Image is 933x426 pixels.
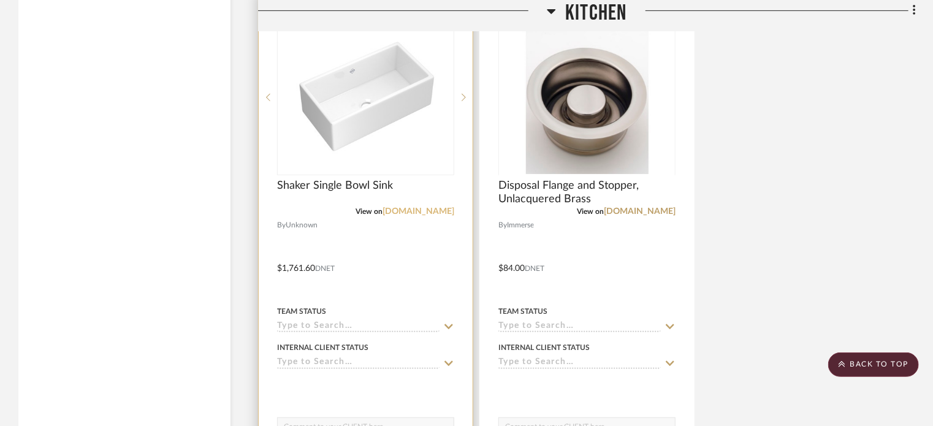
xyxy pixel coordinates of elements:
img: Disposal Flange and Stopper, Unlacquered Brass [511,21,664,174]
span: Immerse [507,219,534,231]
div: Team Status [277,306,326,317]
span: By [277,219,286,231]
img: Shaker Single Bowl Sink [289,21,443,174]
div: Internal Client Status [498,342,590,353]
input: Type to Search… [498,321,661,333]
span: Unknown [286,219,318,231]
div: Internal Client Status [277,342,368,353]
a: [DOMAIN_NAME] [604,207,676,216]
div: 0 [499,20,675,175]
span: View on [356,208,383,215]
input: Type to Search… [277,321,440,333]
span: View on [577,208,604,215]
span: By [498,219,507,231]
a: [DOMAIN_NAME] [383,207,454,216]
span: Disposal Flange and Stopper, Unlacquered Brass [498,179,676,206]
div: Team Status [498,306,547,317]
scroll-to-top-button: BACK TO TOP [828,352,919,377]
input: Type to Search… [498,357,661,369]
span: Shaker Single Bowl Sink [277,179,393,192]
input: Type to Search… [277,357,440,369]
